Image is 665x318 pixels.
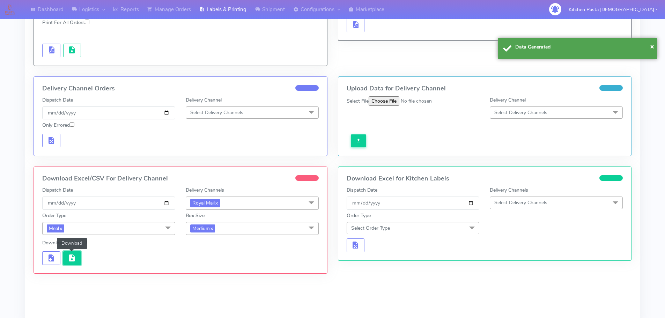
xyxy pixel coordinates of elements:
a: x [59,224,62,232]
span: Medium [190,224,215,232]
h4: Download Excel/CSV For Delivery Channel [42,175,319,182]
label: Dispatch Date [42,96,73,104]
input: Only Errored [70,122,74,127]
label: Only Errored [42,121,74,129]
label: Delivery Channel [186,96,222,104]
h4: Delivery Channel Orders [42,85,319,92]
label: Order Type [42,212,66,219]
label: Dispatch Date [347,186,377,194]
span: Select Delivery Channels [494,199,547,206]
input: Download as CSV [82,240,87,244]
button: Close [650,41,654,52]
label: Delivery Channels [490,186,528,194]
input: Print For All Orders [85,20,89,24]
button: Kitchen Pasta [DEMOGRAPHIC_DATA] [563,2,663,17]
label: Download as CSV [42,239,87,246]
span: Select Delivery Channels [494,109,547,116]
span: × [650,42,654,51]
span: Meal [47,224,64,232]
span: Royal Mail [190,199,220,207]
a: x [215,199,218,206]
label: Dispatch Date [42,186,73,194]
h4: Upload Data for Delivery Channel [347,85,623,92]
span: Select Delivery Channels [190,109,243,116]
label: Print For All Orders [42,19,89,26]
label: Box Size [186,212,205,219]
span: Select Order Type [351,225,390,231]
label: Select File [347,97,369,105]
label: Delivery Channels [186,186,224,194]
a: x [210,224,213,232]
label: Order Type [347,212,371,219]
h4: Download Excel for Kitchen Labels [347,175,623,182]
div: Data Generated [515,43,652,51]
label: Delivery Channel [490,96,526,104]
